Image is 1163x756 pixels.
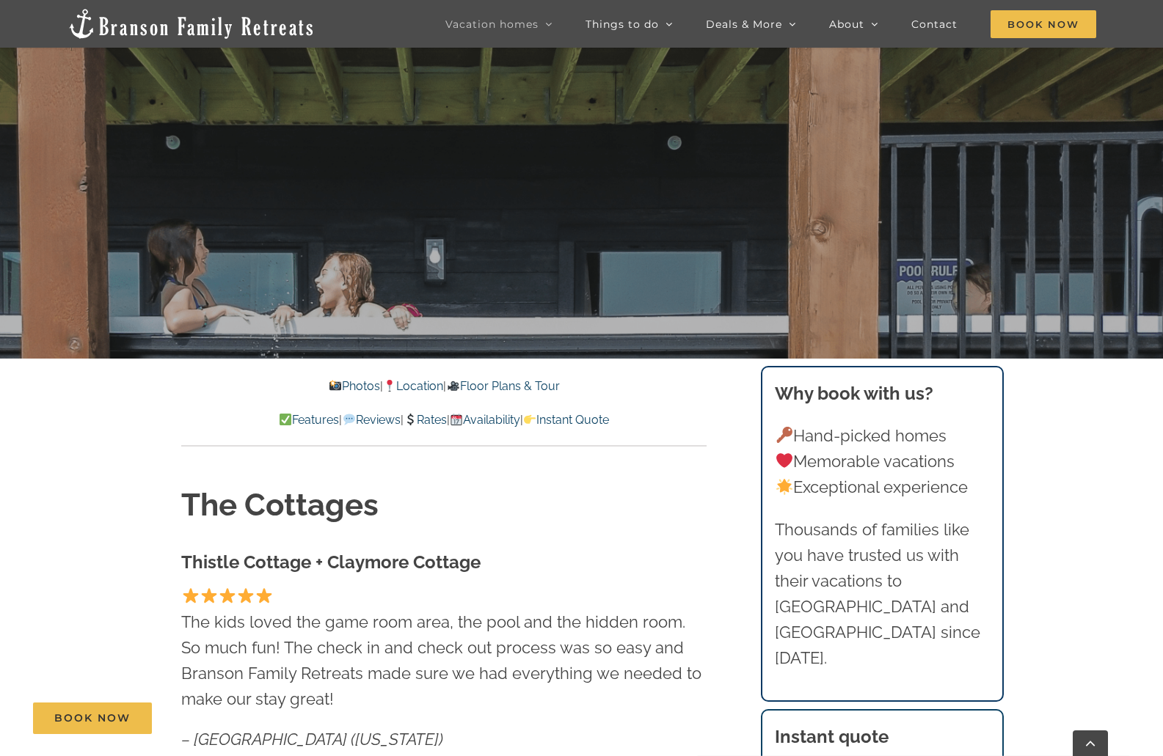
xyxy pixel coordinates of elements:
span: Book Now [991,10,1096,38]
p: Hand-picked homes Memorable vacations Exceptional experience [775,423,989,501]
span: Things to do [586,19,659,29]
a: Availability [450,413,520,427]
img: ⭐️ [256,587,272,603]
img: ⭐️ [219,587,236,603]
a: Floor Plans & Tour [446,379,559,393]
strong: Thistle Cottage + Claymore Cottage [181,551,481,573]
img: ⭐️ [201,587,217,603]
img: 📍 [384,380,395,392]
span: Contact [911,19,958,29]
span: Book Now [54,712,131,724]
img: 🎥 [448,380,459,392]
a: Book Now [33,702,152,734]
img: 👉 [524,414,536,425]
img: 🔑 [776,427,792,443]
p: Thousands of families like you have trusted us with their vacations to [GEOGRAPHIC_DATA] and [GEO... [775,517,989,672]
img: 🌟 [776,479,792,495]
img: ❤️ [776,452,792,469]
span: Deals & More [706,19,782,29]
a: Rates [404,413,447,427]
p: | | | | [181,411,707,430]
strong: Instant quote [775,726,889,747]
img: ✅ [280,414,291,425]
img: Branson Family Retreats Logo [67,7,316,40]
a: Instant Quote [523,413,609,427]
a: Reviews [342,413,400,427]
img: 📆 [451,414,462,425]
h1: The Cottages [181,484,707,527]
span: About [829,19,864,29]
span: Vacation homes [445,19,539,29]
img: 💲 [404,414,416,425]
img: 📸 [329,380,341,392]
p: The kids loved the game room area, the pool and the hidden room. So much fun! The check in and ch... [181,583,707,712]
img: 💬 [343,414,355,425]
a: Location [383,379,443,393]
p: | | [181,377,707,396]
a: Features [279,413,339,427]
em: – [GEOGRAPHIC_DATA] ([US_STATE]) [181,730,443,749]
img: ⭐️ [238,587,254,603]
img: ⭐️ [183,587,199,603]
h3: Why book with us? [775,381,989,407]
a: Photos [329,379,380,393]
